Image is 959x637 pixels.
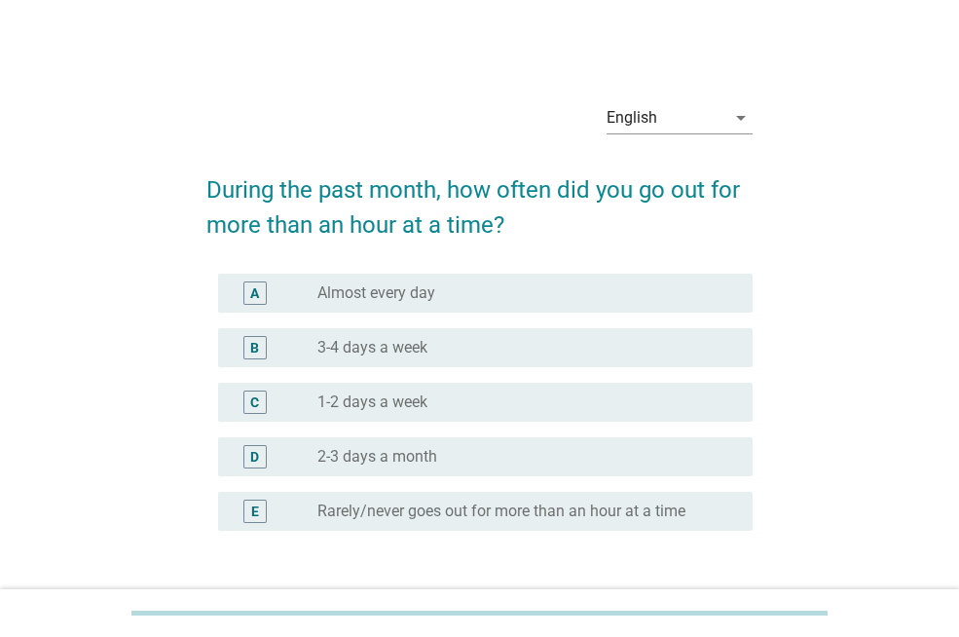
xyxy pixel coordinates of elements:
[250,392,259,412] div: C
[317,393,427,412] label: 1-2 days a week
[607,109,657,127] div: English
[250,282,259,303] div: A
[317,447,437,467] label: 2-3 days a month
[317,502,685,521] label: Rarely/never goes out for more than an hour at a time
[729,106,753,130] i: arrow_drop_down
[250,337,259,357] div: B
[317,338,427,357] label: 3-4 days a week
[251,501,259,521] div: E
[250,446,259,467] div: D
[317,283,435,303] label: Almost every day
[206,153,753,243] h2: During the past month, how often did you go out for more than an hour at a time?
